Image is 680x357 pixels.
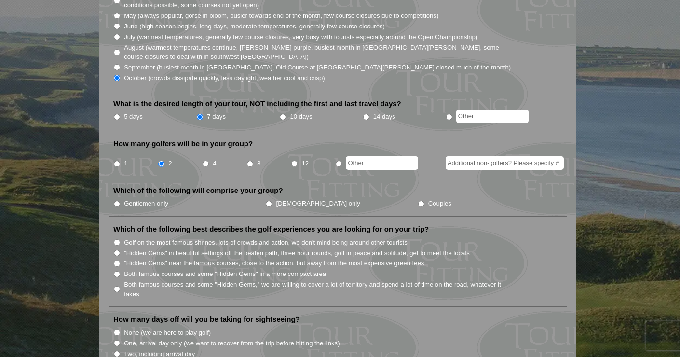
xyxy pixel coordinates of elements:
label: 2 [168,159,172,168]
label: How many days off will you be taking for sightseeing? [113,315,300,324]
label: October (crowds dissipate quickly, less daylight, weather cool and crisp) [124,73,325,83]
label: What is the desired length of your tour, NOT including the first and last travel days? [113,99,401,109]
label: None (we are here to play golf) [124,328,211,338]
label: Gentlemen only [124,199,168,208]
label: 4 [213,159,216,168]
label: July (warmest temperatures, generally few course closures, very busy with tourists especially aro... [124,32,477,42]
input: Additional non-golfers? Please specify # [446,156,564,170]
label: Couples [428,199,451,208]
label: Both famous courses and some "Hidden Gems" in a more compact area [124,269,326,279]
label: How many golfers will be in your group? [113,139,253,149]
label: May (always popular, gorse in bloom, busier towards end of the month, few course closures due to ... [124,11,438,21]
label: Both famous courses and some "Hidden Gems," we are willing to cover a lot of territory and spend ... [124,280,512,299]
label: 5 days [124,112,143,122]
label: August (warmest temperatures continue, [PERSON_NAME] purple, busiest month in [GEOGRAPHIC_DATA][P... [124,43,512,62]
input: Other [456,110,529,123]
label: 10 days [290,112,313,122]
label: June (high season begins, long days, moderate temperatures, generally few course closures) [124,22,385,31]
label: 14 days [373,112,395,122]
label: 1 [124,159,127,168]
label: 12 [301,159,309,168]
label: "Hidden Gems" in beautiful settings off the beaten path, three hour rounds, golf in peace and sol... [124,248,470,258]
label: Golf on the most famous shrines, lots of crowds and action, we don't mind being around other tour... [124,238,408,247]
label: "Hidden Gems" near the famous courses, close to the action, but away from the most expensive gree... [124,259,424,268]
input: Other [346,156,418,170]
label: September (busiest month in [GEOGRAPHIC_DATA], Old Course at [GEOGRAPHIC_DATA][PERSON_NAME] close... [124,63,511,72]
label: Which of the following best describes the golf experiences you are looking for on your trip? [113,224,429,234]
label: 7 days [207,112,226,122]
label: One, arrival day only (we want to recover from the trip before hitting the links) [124,339,340,348]
label: [DEMOGRAPHIC_DATA] only [276,199,360,208]
label: Which of the following will comprise your group? [113,186,283,195]
label: 8 [257,159,260,168]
